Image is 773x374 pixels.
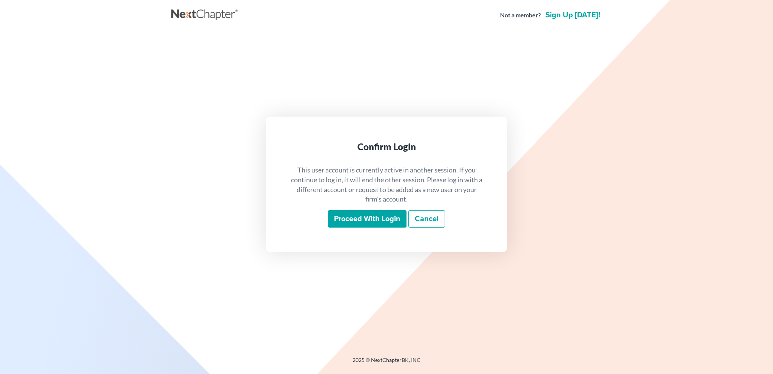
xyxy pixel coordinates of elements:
div: Confirm Login [290,141,483,153]
p: This user account is currently active in another session. If you continue to log in, it will end ... [290,165,483,204]
input: Proceed with login [328,210,407,228]
strong: Not a member? [500,11,541,20]
a: Cancel [408,210,445,228]
div: 2025 © NextChapterBK, INC [171,356,602,370]
a: Sign up [DATE]! [544,11,602,19]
